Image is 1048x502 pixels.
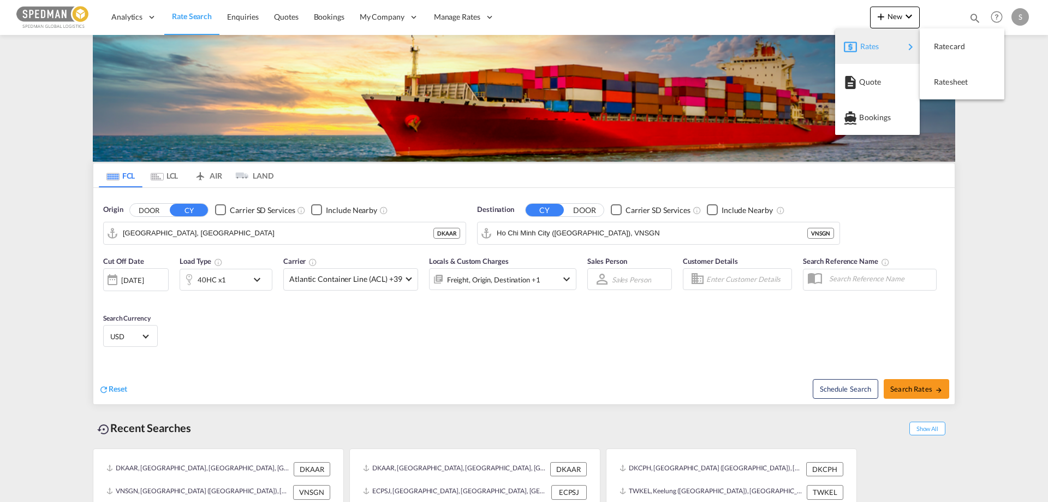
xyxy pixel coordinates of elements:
md-icon: icon-chevron-right [904,40,917,54]
button: Bookings [835,99,920,135]
span: Rates [860,36,873,57]
span: Quote [859,71,871,93]
button: Quote [835,64,920,99]
div: Quote [844,68,911,96]
span: Bookings [859,107,871,128]
div: Bookings [844,104,911,131]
